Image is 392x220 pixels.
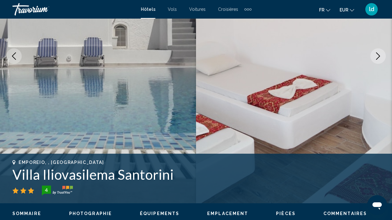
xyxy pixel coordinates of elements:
[40,186,52,194] div: 4
[319,7,324,12] span: fr
[140,211,179,216] span: Équipements
[69,211,112,216] button: Photographie
[140,211,179,216] button: Équipements
[168,7,177,12] a: Vols
[207,211,248,216] button: Emplacement
[323,211,367,216] span: Commentaires
[276,211,296,216] span: Pièces
[12,166,380,183] h1: Villa Iliovasilema Santorini
[369,6,374,12] span: ld
[207,211,248,216] span: Emplacement
[42,186,73,196] img: trustyou-badge-hor.svg
[340,7,348,12] span: EUR
[319,5,330,14] button: Change language
[244,4,252,14] button: Extra navigation items
[69,211,112,216] span: Photographie
[6,48,22,64] button: Previous image
[12,3,135,15] a: Travorium
[367,195,387,215] iframe: Bouton de lancement de la fenêtre de messagerie
[12,211,41,216] button: Sommaire
[340,5,354,14] button: Change currency
[141,7,155,12] a: Hôtels
[218,7,238,12] a: Croisières
[363,3,380,16] button: User Menu
[323,211,367,216] button: Commentaires
[189,7,206,12] a: Voitures
[12,211,41,216] span: Sommaire
[370,48,386,64] button: Next image
[276,211,296,216] button: Pièces
[19,160,104,165] span: Emporeio, , [GEOGRAPHIC_DATA]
